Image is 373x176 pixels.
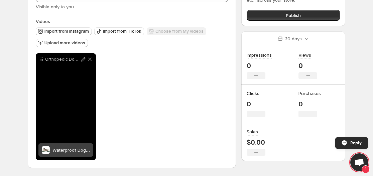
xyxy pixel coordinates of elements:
[36,53,96,160] div: Orthopedic Dog Bed NEW AMAZON BEST SELLER dogs dogbedsWaterproof Dog BedWaterproof Dog Bed
[286,12,301,19] span: Publish
[247,10,340,21] button: Publish
[298,100,321,108] p: 0
[44,29,89,34] span: Import from Instagram
[45,57,80,62] p: Orthopedic Dog Bed NEW AMAZON BEST SELLER dogs dogbeds
[362,165,370,173] span: 1
[247,138,265,146] p: $0.00
[298,52,311,58] h3: Views
[298,90,321,97] h3: Purchases
[247,128,258,135] h3: Sales
[247,100,265,108] p: 0
[247,90,259,97] h3: Clicks
[36,4,75,9] span: Visible only to you.
[103,29,141,34] span: Import from TikTok
[44,40,85,46] span: Upload more videos
[298,62,317,70] p: 0
[285,35,302,42] p: 30 days
[247,62,272,70] p: 0
[350,153,368,171] div: Open chat
[52,147,95,153] span: Waterproof Dog Bed
[36,39,88,47] button: Upload more videos
[94,27,144,35] button: Import from TikTok
[350,137,362,149] span: Reply
[36,19,50,24] span: Videos
[247,52,272,58] h3: Impressions
[36,27,92,35] button: Import from Instagram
